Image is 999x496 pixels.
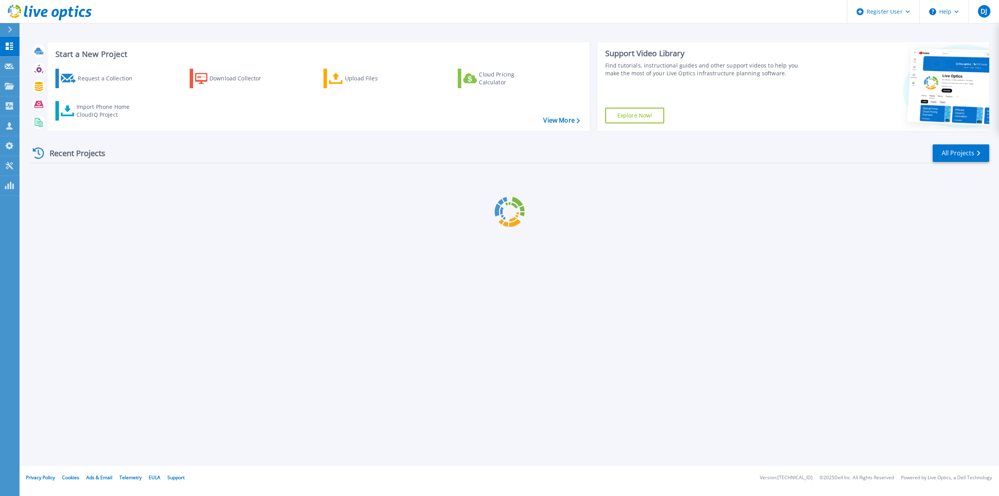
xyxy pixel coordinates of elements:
[901,475,992,480] li: Powered by Live Optics, a Dell Technology
[86,474,112,481] a: Ads & Email
[78,71,140,86] div: Request a Collection
[605,62,808,77] div: Find tutorials, instructional guides and other support videos to help you make the most of your L...
[210,71,272,86] div: Download Collector
[760,475,812,480] li: Version: [TECHNICAL_ID]
[981,8,987,14] span: DJ
[324,69,411,88] a: Upload Files
[458,69,545,88] a: Cloud Pricing Calculator
[55,69,142,88] a: Request a Collection
[933,144,989,162] a: All Projects
[55,50,579,59] h3: Start a New Project
[26,474,55,481] a: Privacy Policy
[76,103,137,119] div: Import Phone Home CloudIQ Project
[190,69,277,88] a: Download Collector
[149,474,160,481] a: EULA
[543,117,579,124] a: View More
[167,474,185,481] a: Support
[605,48,808,59] div: Support Video Library
[479,71,541,86] div: Cloud Pricing Calculator
[62,474,79,481] a: Cookies
[30,144,116,163] div: Recent Projects
[819,475,894,480] li: © 2025 Dell Inc. All Rights Reserved
[345,71,407,86] div: Upload Files
[605,108,665,123] a: Explore Now!
[119,474,142,481] a: Telemetry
